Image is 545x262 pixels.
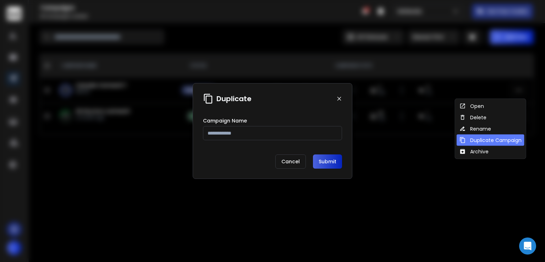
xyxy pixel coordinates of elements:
button: Submit [313,154,342,169]
div: Open Intercom Messenger [519,238,536,255]
div: Open [459,103,484,110]
p: Cancel [275,154,306,169]
div: Rename [459,125,491,132]
div: Duplicate Campaign [459,137,522,144]
div: Delete [459,114,486,121]
label: Campaign Name [203,118,247,123]
div: Archive [459,148,489,155]
h1: Duplicate [216,94,252,104]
